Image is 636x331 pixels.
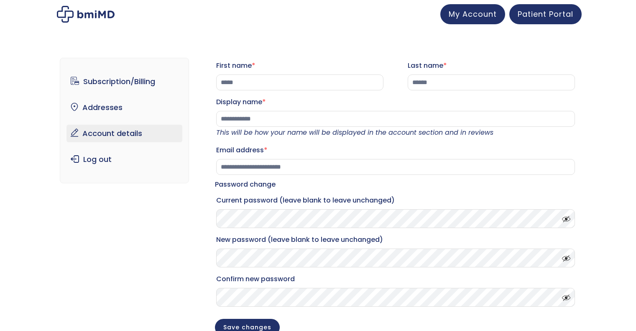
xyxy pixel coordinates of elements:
[216,194,575,207] label: Current password (leave blank to leave unchanged)
[518,9,573,19] span: Patient Portal
[408,59,575,72] label: Last name
[509,4,582,24] a: Patient Portal
[216,128,493,137] em: This will be how your name will be displayed in the account section and in reviews
[66,125,182,142] a: Account details
[216,272,575,286] label: Confirm new password
[60,58,189,183] nav: Account pages
[216,144,575,157] label: Email address
[66,73,182,90] a: Subscription/Billing
[57,6,115,23] img: My account
[216,95,575,109] label: Display name
[216,233,575,246] label: New password (leave blank to leave unchanged)
[216,59,383,72] label: First name
[449,9,497,19] span: My Account
[215,179,276,190] legend: Password change
[440,4,505,24] a: My Account
[66,99,182,116] a: Addresses
[66,151,182,168] a: Log out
